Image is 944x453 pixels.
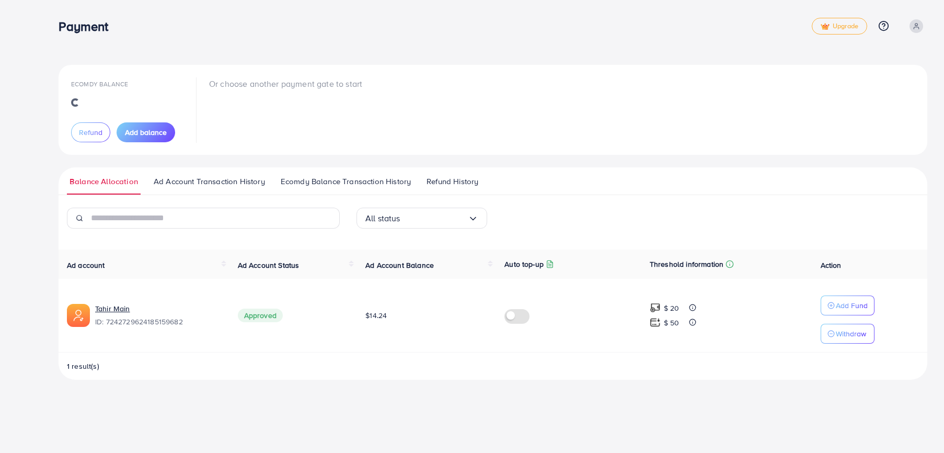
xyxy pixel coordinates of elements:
[365,210,400,226] span: All status
[79,127,102,138] span: Refund
[427,176,478,187] span: Refund History
[650,302,661,313] img: top-up amount
[95,316,221,327] span: ID: 7242729624185159682
[71,122,110,142] button: Refund
[821,23,830,30] img: tick
[59,19,117,34] h3: Payment
[836,327,866,340] p: Withdraw
[117,122,175,142] button: Add balance
[209,77,362,90] p: Or choose another payment gate to start
[812,18,867,35] a: tickUpgrade
[664,302,680,314] p: $ 20
[365,260,434,270] span: Ad Account Balance
[67,361,99,371] span: 1 result(s)
[67,260,105,270] span: Ad account
[650,258,723,270] p: Threshold information
[400,210,468,226] input: Search for option
[821,324,874,344] button: Withdraw
[356,208,487,229] div: Search for option
[365,310,387,321] span: $14.24
[125,127,167,138] span: Add balance
[650,317,661,328] img: top-up amount
[281,176,411,187] span: Ecomdy Balance Transaction History
[238,260,300,270] span: Ad Account Status
[67,304,90,327] img: ic-ads-acc.e4c84228.svg
[95,303,221,327] div: <span class='underline'>Tahir Main</span></br>7242729624185159682
[71,80,128,88] span: Ecomdy Balance
[664,316,680,329] p: $ 50
[821,296,874,315] button: Add Fund
[95,303,221,314] a: Tahir Main
[238,309,283,322] span: Approved
[821,260,842,270] span: Action
[821,22,858,30] span: Upgrade
[154,176,265,187] span: Ad Account Transaction History
[70,176,138,187] span: Balance Allocation
[836,299,868,312] p: Add Fund
[504,258,544,270] p: Auto top-up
